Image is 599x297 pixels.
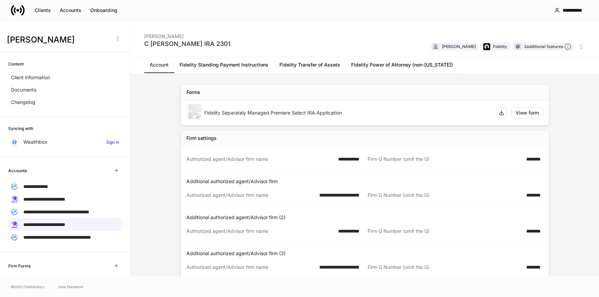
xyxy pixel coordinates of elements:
div: [PERSON_NAME] [442,43,476,50]
div: Clients [35,7,51,14]
a: WealthboxSign in [8,136,122,148]
p: Wealthbox [23,139,47,145]
div: Firm G Number (omit the G) [368,192,522,199]
p: Client information [11,74,50,81]
a: Data Disclaimer [58,284,84,289]
div: Forms [186,89,200,96]
div: Authorized agent/Advisor firm name [186,192,315,199]
div: View form [516,109,539,116]
button: Clients [30,5,55,16]
p: Additional authorized agent/Advisor firm (2) [186,214,546,221]
div: Authorized agent/Advisor firm name [186,228,334,235]
p: Changelog [11,99,35,106]
p: Documents [11,86,36,93]
div: Firm G Number (omit the G) [368,156,522,163]
h3: [PERSON_NAME] [7,34,110,45]
p: Additional authorized agent/Advisor firm (3) [186,250,546,257]
div: Authorized agent/Advisor firm name [186,156,334,163]
button: Onboarding [86,5,122,16]
a: Fidelity Power of Attorney (non-[US_STATE]) [346,57,458,73]
h6: Syncing with [8,125,33,132]
a: Fidelity Standing Payment Instructions [174,57,274,73]
div: Authorized agent/Advisor firm name [186,264,315,271]
div: Accounts [60,7,81,14]
div: 2 additional features [524,43,571,50]
a: Fidelity Transfer of Assets [274,57,346,73]
div: Fidelity Separately Managed Premiere Select IRA Application [204,109,491,116]
a: Changelog [8,96,122,108]
div: Onboarding [90,7,117,14]
div: Fidelity [493,43,507,50]
div: Firm settings [186,135,217,142]
div: C [PERSON_NAME] IRA 2301 [144,40,230,48]
div: Firm G Number (omit the G) [368,264,522,271]
p: Additional authorized agent/Advisor firm [186,178,546,185]
div: [PERSON_NAME] [144,29,230,40]
div: Firm G Number (omit the G) [368,228,522,235]
span: © 2025 OneAdvisory [11,284,45,289]
h6: Firm Forms [8,263,31,269]
h6: Content [8,61,24,67]
a: Documents [8,84,122,96]
button: Accounts [55,5,86,16]
a: Client information [8,71,122,84]
h6: Sign in [106,139,119,145]
button: View form [511,107,543,118]
h6: Accounts [8,167,27,174]
a: Account [144,57,174,73]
